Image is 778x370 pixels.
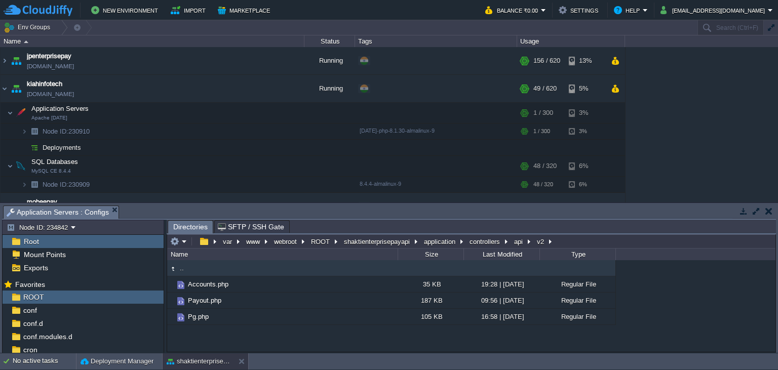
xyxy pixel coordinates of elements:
[167,309,175,324] img: AMDAwAAAACH5BAEAAAAALAAAAAABAAEAAAICRAEAOw==
[14,103,28,123] img: AMDAwAAAACH5BAEAAAAALAAAAAABAAEAAAICRAEAOw==
[569,156,602,176] div: 6%
[21,319,45,328] a: conf.d
[31,168,71,174] span: MySQL CE 8.4.4
[186,312,210,321] a: Pg.php
[31,115,67,121] span: Apache [DATE]
[24,40,28,43] img: AMDAwAAAACH5BAEAAAAALAAAAAABAAEAAAICRAEAOw==
[30,158,80,166] a: SQL DatabasesMySQL CE 8.4.4
[21,306,38,315] a: conf
[42,127,91,136] span: 230910
[30,157,80,166] span: SQL Databases
[168,249,398,260] div: Name
[468,237,502,246] button: controllers
[30,105,90,112] a: Application ServersApache [DATE]
[7,103,13,123] img: AMDAwAAAACH5BAEAAAAALAAAAAABAAEAAAICRAEAOw==
[360,128,435,134] span: [DATE]-php-8.1.30-almalinux-9
[569,47,602,74] div: 13%
[463,276,539,292] div: 19:28 | [DATE]
[27,177,42,192] img: AMDAwAAAACH5BAEAAAAALAAAAAABAAEAAAICRAEAOw==
[9,47,23,74] img: AMDAwAAAACH5BAEAAAAALAAAAAABAAEAAAICRAEAOw==
[81,356,153,366] button: Deployment Manager
[533,193,550,220] div: 3 / 10
[167,234,775,249] input: Click to enter the path
[7,223,71,232] button: Node ID: 234842
[221,237,235,246] button: var
[304,75,355,102] div: Running
[398,309,463,324] div: 105 KB
[1,47,9,74] img: AMDAwAAAACH5BAEAAAAALAAAAAABAAEAAAICRAEAOw==
[309,237,332,246] button: ROOT
[171,4,209,16] button: Import
[21,124,27,139] img: AMDAwAAAACH5BAEAAAAALAAAAAABAAEAAAICRAEAOw==
[27,61,74,71] a: [DOMAIN_NAME]
[569,75,602,102] div: 5%
[27,140,42,155] img: AMDAwAAAACH5BAEAAAAALAAAAAABAAEAAAICRAEAOw==
[464,249,539,260] div: Last Modified
[304,47,355,74] div: Running
[42,180,91,189] a: Node ID:230909
[569,193,602,220] div: 19%
[218,221,284,233] span: SFTP / SSH Gate
[559,4,601,16] button: Settings
[21,177,27,192] img: AMDAwAAAACH5BAEAAAAALAAAAAABAAEAAAICRAEAOw==
[186,296,223,305] a: Payout.php
[1,193,9,220] img: AMDAwAAAACH5BAEAAAAALAAAAAABAAEAAAICRAEAOw==
[533,103,553,123] div: 1 / 300
[186,280,230,289] a: Accounts.php
[569,124,602,139] div: 3%
[178,264,185,272] a: ..
[399,249,463,260] div: Size
[43,181,68,188] span: Node ID:
[398,293,463,308] div: 187 KB
[21,345,39,354] a: cron
[735,330,768,360] iframe: chat widget
[533,177,553,192] div: 48 / 320
[13,353,76,369] div: No active tasks
[533,156,557,176] div: 48 / 320
[175,296,186,307] img: AMDAwAAAACH5BAEAAAAALAAAAAABAAEAAAICRAEAOw==
[13,280,47,289] a: Favorites
[660,4,768,16] button: [EMAIL_ADDRESS][DOMAIN_NAME]
[614,4,643,16] button: Help
[539,276,615,292] div: Regular File
[27,89,74,99] a: [DOMAIN_NAME]
[21,293,46,302] a: ROOT
[398,276,463,292] div: 35 KB
[342,237,412,246] button: shaktienterprisepayapi
[22,237,41,246] a: Root
[7,206,109,219] span: Application Servers : Configs
[539,309,615,324] div: Regular File
[22,250,67,259] a: Mount Points
[9,75,23,102] img: AMDAwAAAACH5BAEAAAAALAAAAAABAAEAAAICRAEAOw==
[173,221,208,233] span: Directories
[535,237,547,246] button: v2
[43,128,68,135] span: Node ID:
[27,197,57,207] a: mobeepay
[42,143,83,152] a: Deployments
[245,237,262,246] button: www
[569,177,602,192] div: 6%
[167,263,178,274] img: AMDAwAAAACH5BAEAAAAALAAAAAABAAEAAAICRAEAOw==
[167,293,175,308] img: AMDAwAAAACH5BAEAAAAALAAAAAABAAEAAAICRAEAOw==
[30,104,90,113] span: Application Servers
[533,47,560,74] div: 156 / 620
[27,51,71,61] a: jpenterprisepay
[42,127,91,136] a: Node ID:230910
[14,156,28,176] img: AMDAwAAAACH5BAEAAAAALAAAAAABAAEAAAICRAEAOw==
[1,35,304,47] div: Name
[463,293,539,308] div: 09:56 | [DATE]
[7,156,13,176] img: AMDAwAAAACH5BAEAAAAALAAAAAABAAEAAAICRAEAOw==
[360,181,401,187] span: 8.4.4-almalinux-9
[21,332,74,341] a: conf.modules.d
[304,193,355,220] div: Running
